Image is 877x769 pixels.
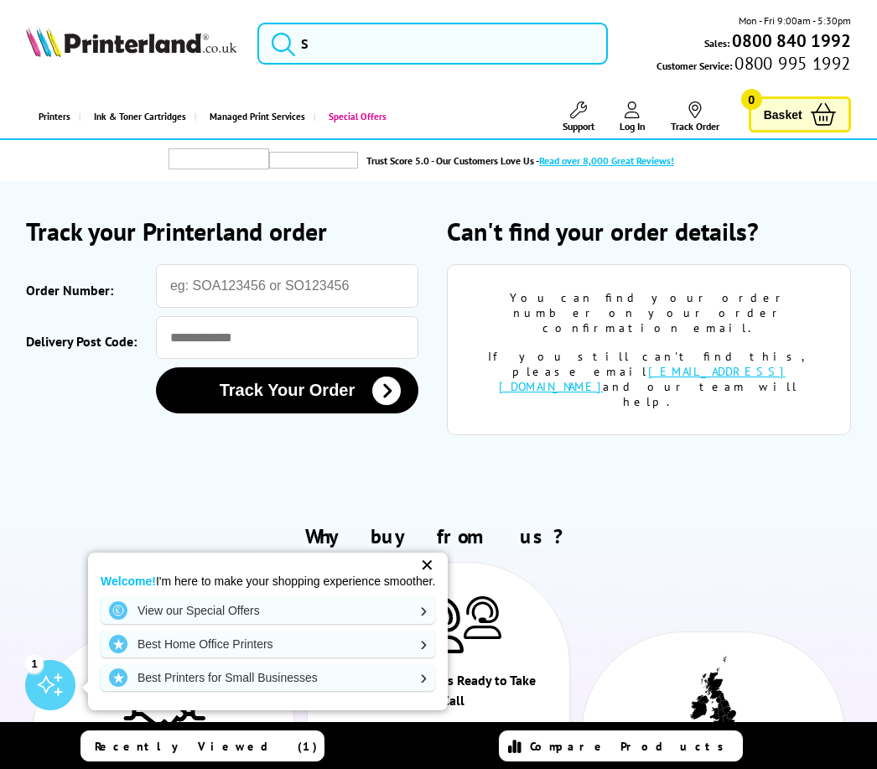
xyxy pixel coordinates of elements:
div: You can find your order number on your order confirmation email. [473,290,825,335]
label: Order Number: [26,273,148,308]
a: Compare Products [499,730,744,761]
a: Special Offers [314,96,395,138]
h2: Can't find your order details? [447,215,851,247]
div: Mon - Fri 9:00am - 5.30pm [308,719,570,748]
a: Track Order [671,101,719,132]
h2: Track your Printerland order [26,215,430,247]
a: Basket 0 [749,96,851,132]
p: I'm here to make your shopping experience smoother. [101,574,435,589]
span: Compare Products [530,739,733,754]
span: Mon - Fri 9:00am - 5:30pm [739,13,851,29]
a: Recently Viewed (1) [80,730,325,761]
div: 1 [25,654,44,673]
a: View our Special Offers [101,597,435,624]
img: trustpilot rating [269,152,358,169]
span: Log In [620,120,646,132]
a: 0800 840 1992 [729,33,851,49]
a: Best Home Office Printers [101,631,435,657]
img: trustpilot rating [169,148,269,169]
a: Managed Print Services [195,96,314,138]
b: 0800 840 1992 [732,29,851,52]
h2: Why buy from us? [26,523,850,549]
a: Trust Score 5.0 - Our Customers Love Us -Read over 8,000 Great Reviews! [366,154,674,167]
div: ✕ [415,553,438,577]
span: Customer Service: [656,55,850,74]
span: Sales: [704,35,729,51]
span: Basket [764,103,802,126]
div: If you still can't find this, please email and our team will help. [473,349,825,409]
span: Recently Viewed (1) [95,739,318,754]
span: 0800 995 1992 [732,55,850,71]
a: [EMAIL_ADDRESS][DOMAIN_NAME] [499,364,786,394]
span: 0 [741,89,762,110]
span: Ink & Toner Cartridges [94,96,186,138]
span: Read over 8,000 Great Reviews! [539,154,674,167]
input: eg: SOA123456 or SO123456 [156,264,418,308]
input: S [257,23,608,65]
a: Printerland Logo [26,27,236,60]
span: Support [563,120,594,132]
a: Log In [620,101,646,132]
a: Ink & Toner Cartridges [79,96,195,138]
button: Track Your Order [156,367,418,413]
a: Printers [26,96,79,138]
label: Delivery Post Code: [26,325,148,359]
strong: Welcome! [101,574,156,588]
img: UK tax payer [690,656,736,733]
a: Best Printers for Small Businesses [101,664,435,691]
img: Printerland Logo [26,27,236,56]
img: Printer Experts [464,596,501,639]
a: Support [563,101,594,132]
